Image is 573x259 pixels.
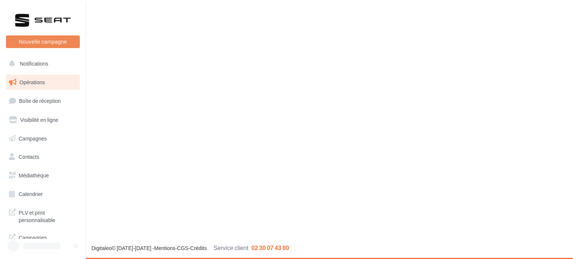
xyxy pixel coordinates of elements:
a: Opérations [4,75,81,90]
span: Opérations [19,79,45,85]
a: Crédits [190,245,207,251]
a: Calendrier [4,186,81,202]
a: Visibilité en ligne [4,112,81,128]
span: Service client [213,244,248,251]
a: CGS [177,245,188,251]
span: Boîte de réception [19,98,61,104]
a: Campagnes DataOnDemand [4,230,81,252]
span: Campagnes DataOnDemand [19,233,77,249]
button: Nouvelle campagne [6,35,80,48]
span: Campagnes [19,135,47,141]
a: PLV et print personnalisable [4,205,81,227]
a: Contacts [4,149,81,165]
a: Campagnes [4,131,81,146]
a: Mentions [154,245,175,251]
span: Visibilité en ligne [20,117,58,123]
span: Médiathèque [19,172,49,179]
span: Notifications [20,60,48,67]
span: © [DATE]-[DATE] - - - [91,245,289,251]
span: Contacts [19,154,39,160]
span: Calendrier [19,191,43,197]
a: Boîte de réception [4,93,81,109]
span: PLV et print personnalisable [19,208,77,224]
button: Notifications [4,56,78,72]
span: 02 30 07 43 80 [251,244,289,251]
a: Médiathèque [4,168,81,183]
a: Digitaleo [91,245,112,251]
